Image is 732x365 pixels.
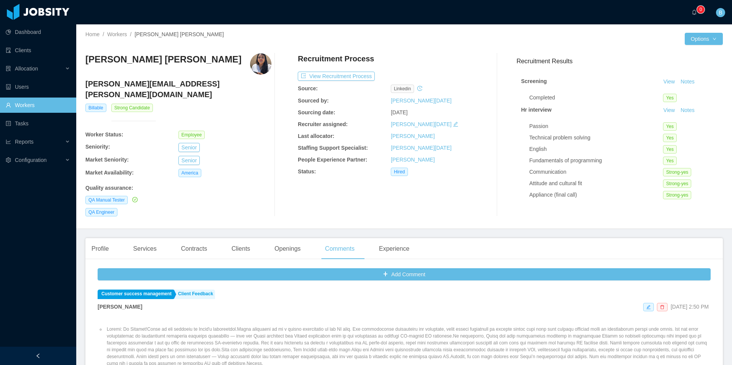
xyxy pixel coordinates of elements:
h3: Recruitment Results [517,56,723,66]
img: 30dc8405-61c4-4496-b1f2-8e9751bf826b_66b27d825cbf6-400w.png [250,53,271,75]
span: Strong-yes [663,179,691,188]
div: Appliance (final call) [529,191,663,199]
b: Market Availability: [85,170,134,176]
button: Optionsicon: down [685,33,723,45]
span: linkedin [391,85,414,93]
i: icon: check-circle [132,197,138,202]
b: Quality assurance : [85,185,133,191]
div: Attitude and cultural fit [529,179,663,187]
span: Yes [663,145,677,154]
span: Billable [85,104,106,112]
span: Allocation [15,66,38,72]
button: Senior [178,156,200,165]
span: Yes [663,122,677,131]
a: [PERSON_NAME] [391,133,435,139]
i: icon: edit [453,122,458,127]
span: QA Engineer [85,208,117,216]
span: Hired [391,168,408,176]
span: Employee [178,131,205,139]
button: icon: plusAdd Comment [98,268,711,280]
div: Passion [529,122,663,130]
b: Market Seniority: [85,157,129,163]
b: Status: [298,168,316,174]
a: icon: pie-chartDashboard [6,24,70,40]
div: Communication [529,168,663,176]
span: Configuration [15,157,47,163]
h3: [PERSON_NAME] [PERSON_NAME] [85,53,241,66]
a: icon: userWorkers [6,98,70,113]
a: [PERSON_NAME] [391,157,435,163]
a: Workers [107,31,127,37]
b: Seniority: [85,144,110,150]
span: Yes [663,94,677,102]
b: Worker Status: [85,131,123,138]
a: icon: exportView Recruitment Process [298,73,375,79]
b: Sourcing date: [298,109,335,115]
a: View [661,78,677,85]
div: Technical problem solving [529,134,663,142]
a: [PERSON_NAME][DATE] [391,98,451,104]
span: Strong Candidate [111,104,153,112]
button: Notes [677,77,698,86]
i: icon: history [417,86,422,91]
div: Openings [268,238,307,259]
b: Recruiter assigned: [298,121,348,127]
a: icon: auditClients [6,43,70,58]
h4: [PERSON_NAME][EMAIL_ADDRESS][PERSON_NAME][DOMAIN_NAME] [85,78,271,100]
strong: Screening [521,78,547,84]
i: icon: delete [660,305,665,309]
strong: [PERSON_NAME] [98,304,142,310]
a: View [661,107,677,113]
i: icon: edit [646,305,651,309]
div: Completed [529,94,663,102]
div: Contracts [175,238,213,259]
span: QA Manual Tester [85,196,128,204]
b: Sourced by: [298,98,329,104]
span: America [178,169,201,177]
div: Comments [319,238,361,259]
div: Fundamentals of programming [529,157,663,165]
a: [PERSON_NAME][DATE] [391,145,451,151]
span: Reports [15,139,34,145]
span: B [719,8,722,17]
i: icon: solution [6,66,11,71]
a: icon: check-circle [131,197,138,203]
i: icon: setting [6,157,11,163]
span: [PERSON_NAME] [PERSON_NAME] [135,31,224,37]
button: Senior [178,143,200,152]
strong: Hr interview [521,107,552,113]
a: icon: robotUsers [6,79,70,94]
div: English [529,145,663,153]
span: / [103,31,104,37]
span: [DATE] [391,109,408,115]
div: Profile [85,238,115,259]
span: Yes [663,157,677,165]
div: Experience [373,238,416,259]
span: / [130,31,132,37]
b: Staffing Support Specialist: [298,145,368,151]
span: Strong-yes [663,191,691,199]
button: icon: exportView Recruitment Process [298,72,375,81]
b: Last allocator: [298,133,334,139]
a: icon: profileTasks [6,116,70,131]
a: [PERSON_NAME][DATE] [391,121,451,127]
a: Home [85,31,100,37]
span: Strong-yes [663,168,691,176]
i: icon: line-chart [6,139,11,144]
i: icon: bell [692,10,697,15]
a: Customer success management [98,290,173,299]
div: Clients [225,238,256,259]
h4: Recruitment Process [298,53,374,64]
div: Services [127,238,162,259]
a: Client Feedback [174,290,215,299]
b: People Experience Partner: [298,157,367,163]
span: [DATE] 2:50 PM [671,304,709,310]
button: Notes [677,106,698,115]
b: Source: [298,85,318,91]
span: Yes [663,134,677,142]
sup: 0 [697,6,705,13]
